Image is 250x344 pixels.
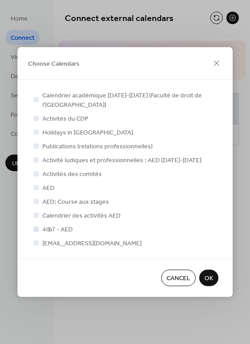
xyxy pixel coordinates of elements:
[42,211,121,221] span: Calendrier des activités AED
[42,225,73,235] span: 4@7 - AED
[42,142,153,151] span: Publications (relations professionnelles)
[42,170,102,179] span: Activités des comités
[161,270,196,286] button: Cancel
[204,274,213,283] span: OK
[42,239,142,248] span: [EMAIL_ADDRESS][DOMAIN_NAME]
[167,274,190,283] span: Cancel
[42,197,109,207] span: AED: Course aux stages
[42,156,201,165] span: Activité ludiques et professionnelles : AED [DATE]-[DATE]
[42,184,54,193] span: AED
[42,128,133,138] span: Holidays in [GEOGRAPHIC_DATA]
[42,91,218,110] span: Calendrier académique [DATE]-[DATE] (Faculté de droit de l'[GEOGRAPHIC_DATA])
[28,59,79,69] span: Choose Calendars
[199,270,218,286] button: OK
[42,114,88,124] span: Activités du CDP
